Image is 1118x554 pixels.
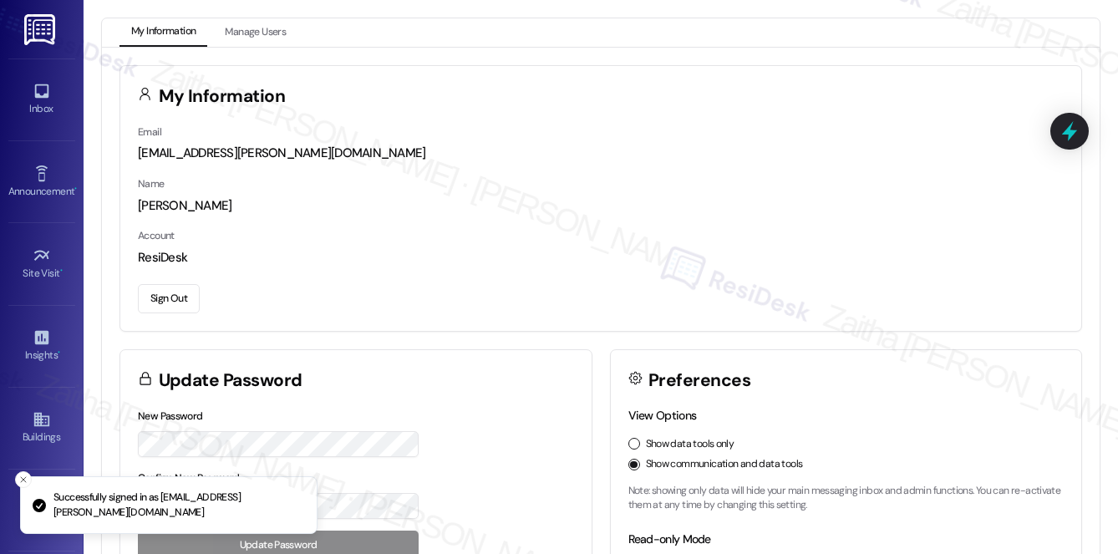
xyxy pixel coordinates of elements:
button: Sign Out [138,284,200,313]
p: Note: showing only data will hide your main messaging inbox and admin functions. You can re-activ... [628,484,1065,513]
div: ResiDesk [138,249,1064,267]
label: View Options [628,408,697,423]
label: New Password [138,409,203,423]
a: Leads [8,488,75,533]
label: Show communication and data tools [646,457,803,472]
p: Successfully signed in as [EMAIL_ADDRESS][PERSON_NAME][DOMAIN_NAME] [53,490,303,520]
button: My Information [119,18,207,47]
div: [EMAIL_ADDRESS][PERSON_NAME][DOMAIN_NAME] [138,145,1064,162]
label: Email [138,125,161,139]
h3: My Information [159,88,286,105]
button: Manage Users [213,18,297,47]
button: Close toast [15,471,32,488]
label: Name [138,177,165,191]
label: Show data tools only [646,437,734,452]
label: Read-only Mode [628,531,711,546]
a: Buildings [8,405,75,450]
a: Inbox [8,77,75,122]
h3: Update Password [159,372,302,389]
label: Account [138,229,175,242]
span: • [74,183,77,195]
h3: Preferences [648,372,750,389]
a: Insights • [8,323,75,368]
span: • [60,265,63,277]
div: [PERSON_NAME] [138,197,1064,215]
a: Site Visit • [8,241,75,287]
span: • [58,347,60,358]
img: ResiDesk Logo [24,14,58,45]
